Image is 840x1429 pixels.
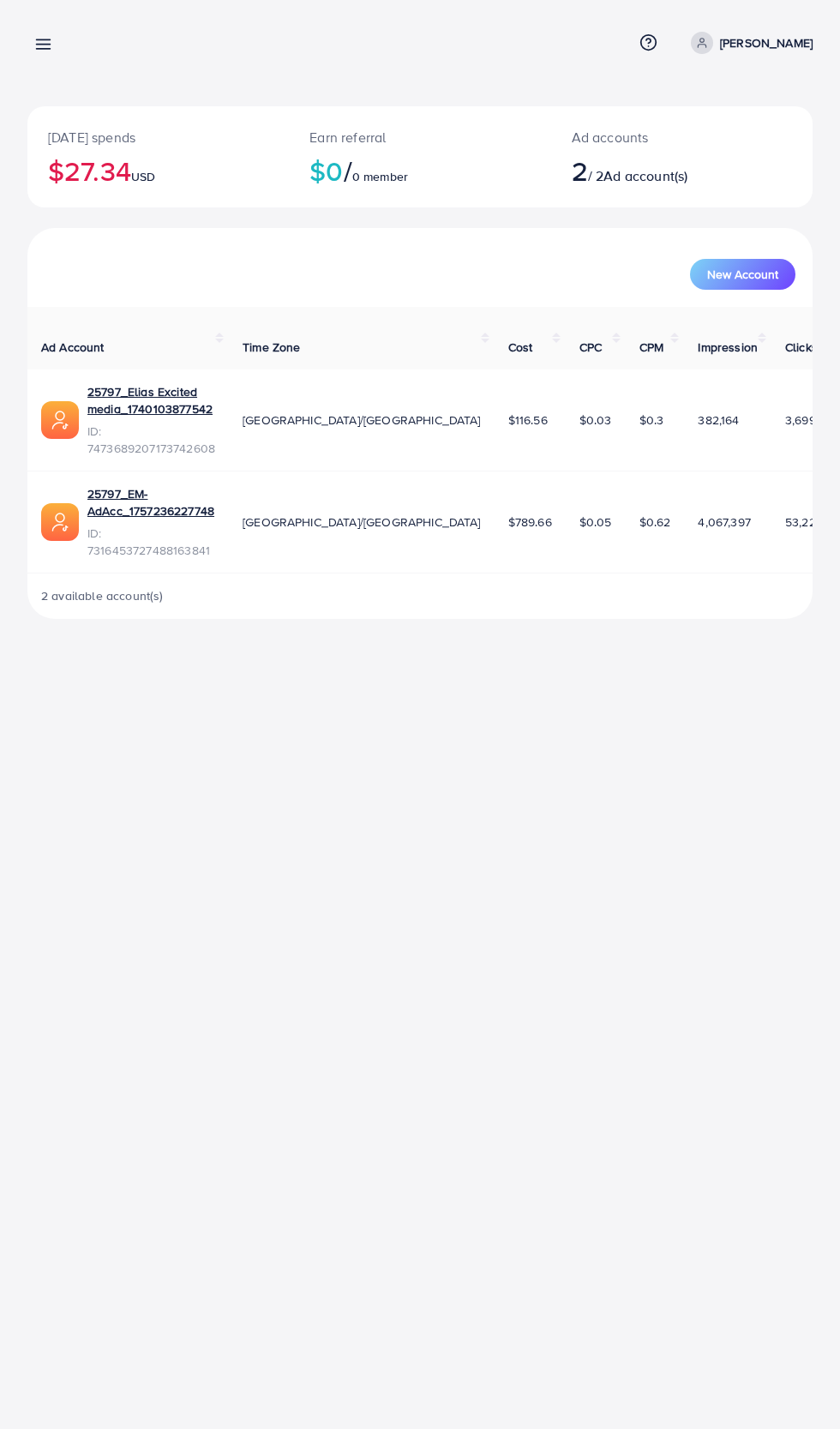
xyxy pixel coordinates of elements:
span: $0.62 [639,513,671,531]
span: 2 [572,151,588,190]
span: $0.03 [579,411,612,429]
span: New Account [707,268,778,280]
a: [PERSON_NAME] [684,32,813,54]
span: Time Zone [243,339,300,356]
span: 53,221 [785,513,820,531]
p: [PERSON_NAME] [720,33,813,53]
span: Cost [508,339,533,356]
button: New Account [690,259,795,290]
span: [GEOGRAPHIC_DATA]/[GEOGRAPHIC_DATA] [243,513,481,531]
span: ID: 7473689207173742608 [87,423,215,458]
span: Clicks [785,339,818,356]
span: ID: 7316453727488163841 [87,525,215,560]
p: Earn referral [309,127,530,147]
img: ic-ads-acc.e4c84228.svg [41,401,79,439]
a: 25797_Elias Excited media_1740103877542 [87,383,215,418]
span: 382,164 [698,411,739,429]
span: $0.05 [579,513,612,531]
span: Ad account(s) [603,166,687,185]
span: CPM [639,339,663,356]
span: 0 member [352,168,408,185]
img: ic-ads-acc.e4c84228.svg [41,503,79,541]
p: [DATE] spends [48,127,268,147]
span: $789.66 [508,513,552,531]
h2: / 2 [572,154,727,187]
h2: $0 [309,154,530,187]
span: 4,067,397 [698,513,750,531]
span: 2 available account(s) [41,587,164,604]
span: [GEOGRAPHIC_DATA]/[GEOGRAPHIC_DATA] [243,411,481,429]
h2: $27.34 [48,154,268,187]
span: CPC [579,339,602,356]
a: 25797_EM-AdAcc_1757236227748 [87,485,215,520]
span: 3,699 [785,411,816,429]
span: / [344,151,352,190]
span: $116.56 [508,411,548,429]
p: Ad accounts [572,127,727,147]
span: Ad Account [41,339,105,356]
span: Impression [698,339,758,356]
span: $0.3 [639,411,664,429]
span: USD [131,168,155,185]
